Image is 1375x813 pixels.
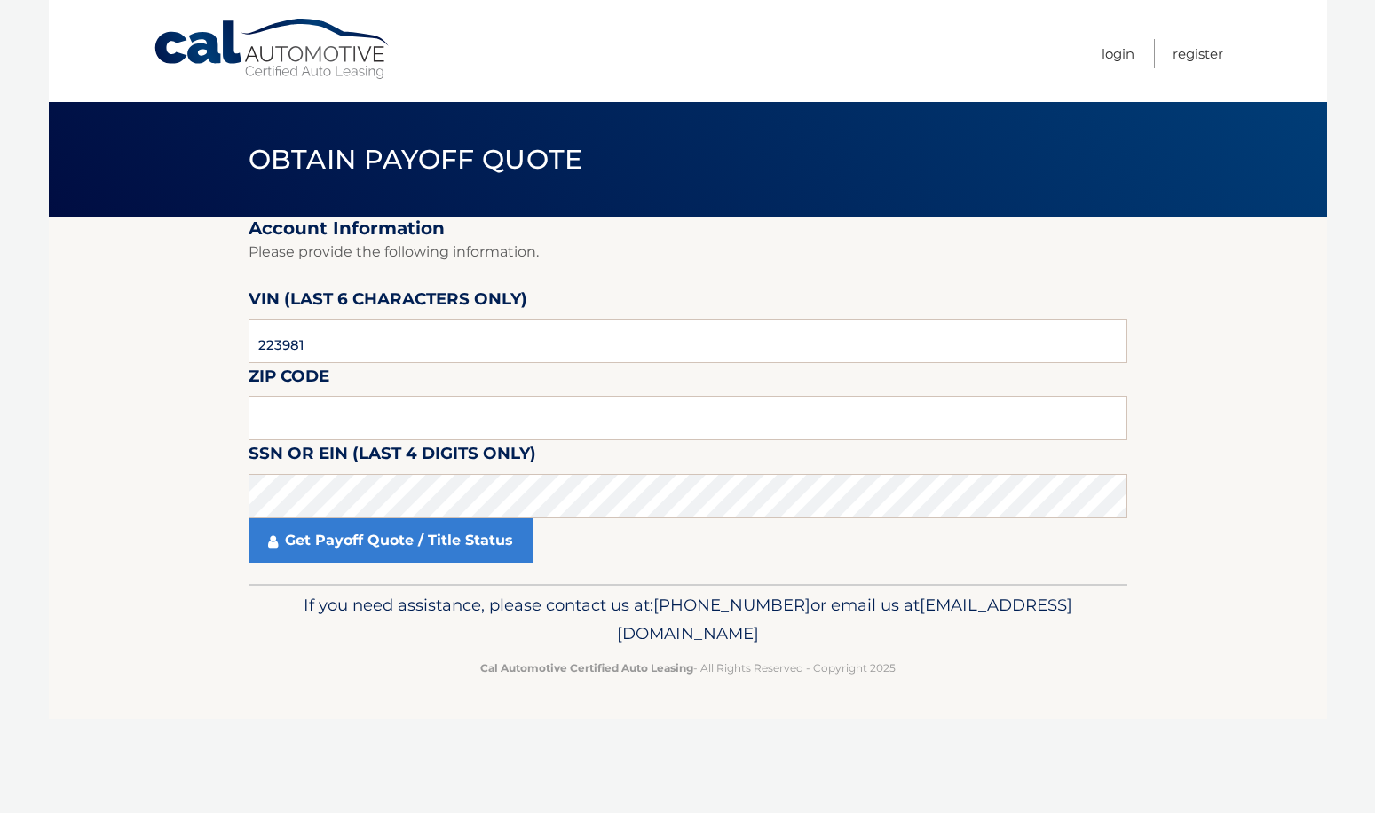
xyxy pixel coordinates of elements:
[260,591,1116,648] p: If you need assistance, please contact us at: or email us at
[653,595,810,615] span: [PHONE_NUMBER]
[249,440,536,473] label: SSN or EIN (last 4 digits only)
[249,286,527,319] label: VIN (last 6 characters only)
[1102,39,1134,68] a: Login
[249,143,583,176] span: Obtain Payoff Quote
[249,363,329,396] label: Zip Code
[153,18,392,81] a: Cal Automotive
[480,661,693,675] strong: Cal Automotive Certified Auto Leasing
[249,518,533,563] a: Get Payoff Quote / Title Status
[249,240,1127,264] p: Please provide the following information.
[249,217,1127,240] h2: Account Information
[1173,39,1223,68] a: Register
[260,659,1116,677] p: - All Rights Reserved - Copyright 2025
